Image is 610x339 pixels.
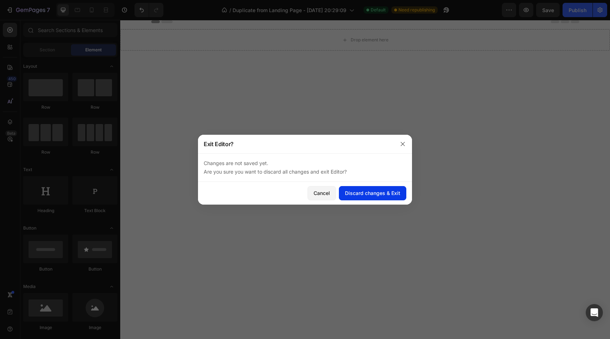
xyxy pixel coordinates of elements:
[339,186,406,200] button: Discard changes & Exit
[314,189,330,197] div: Cancel
[345,189,400,197] div: Discard changes & Exit
[204,159,406,176] p: Changes are not saved yet. Are you sure you want to discard all changes and exit Editor?
[586,304,603,321] div: Open Intercom Messenger
[230,17,268,23] div: Drop element here
[307,186,336,200] button: Cancel
[204,140,234,148] p: Exit Editor?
